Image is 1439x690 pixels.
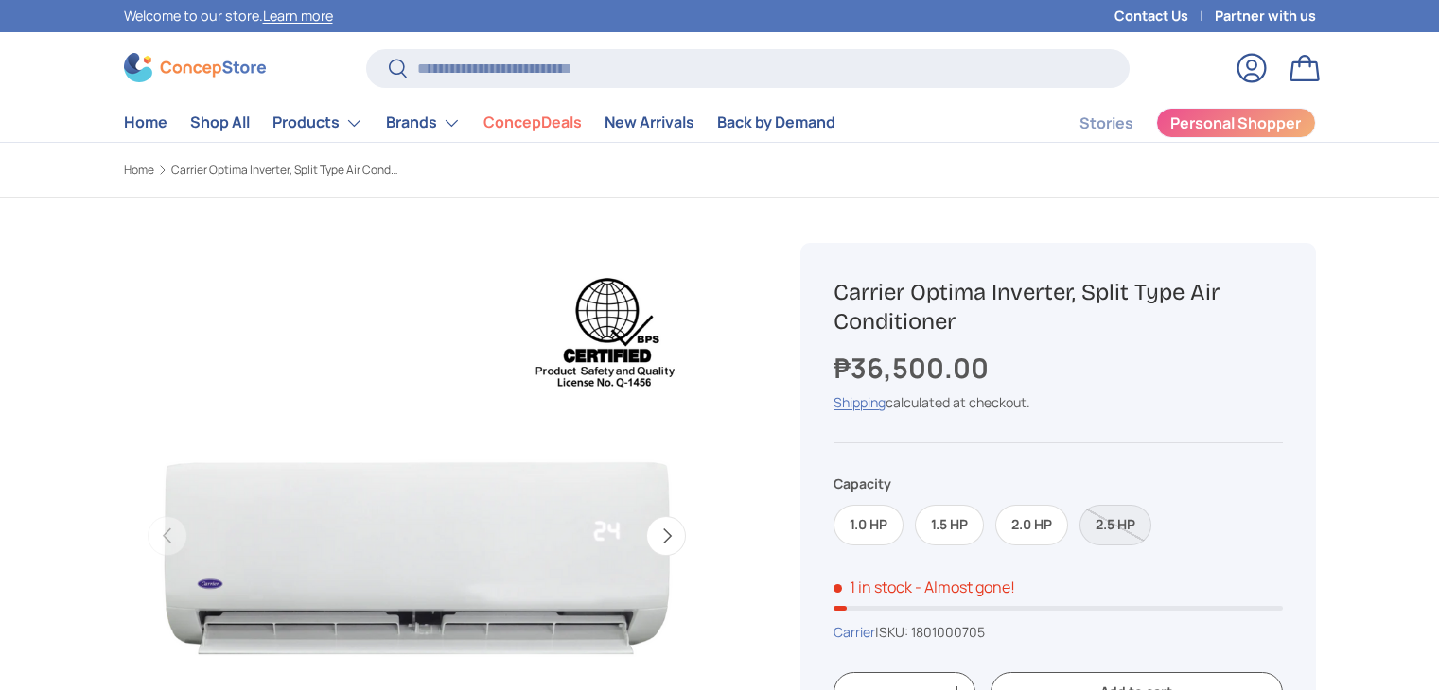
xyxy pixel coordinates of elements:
[1114,6,1215,26] a: Contact Us
[124,164,154,176] a: Home
[124,162,756,179] nav: Breadcrumbs
[834,623,875,641] a: Carrier
[1034,104,1316,142] nav: Secondary
[915,577,1015,597] p: - Almost gone!
[1156,108,1316,138] a: Personal Shopper
[263,7,333,25] a: Learn more
[171,164,398,176] a: Carrier Optima Inverter, Split Type Air Conditioner
[124,104,167,141] a: Home
[386,104,461,142] a: Brands
[834,392,1282,412] div: calculated at checkout.
[605,104,694,141] a: New Arrivals
[124,6,333,26] p: Welcome to our store.
[1215,6,1316,26] a: Partner with us
[375,104,472,142] summary: Brands
[124,104,835,142] nav: Primary
[911,623,985,641] span: 1801000705
[834,349,993,387] strong: ₱36,500.00
[124,53,266,82] img: ConcepStore
[272,104,363,142] a: Products
[717,104,835,141] a: Back by Demand
[875,623,985,641] span: |
[1170,115,1301,130] span: Personal Shopper
[261,104,375,142] summary: Products
[483,104,582,141] a: ConcepDeals
[879,623,908,641] span: SKU:
[834,577,912,597] span: 1 in stock
[1079,105,1133,142] a: Stories
[834,278,1282,336] h1: Carrier Optima Inverter, Split Type Air Conditioner
[834,393,886,411] a: Shipping
[190,104,250,141] a: Shop All
[1079,505,1151,545] label: Sold out
[834,474,891,493] legend: Capacity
